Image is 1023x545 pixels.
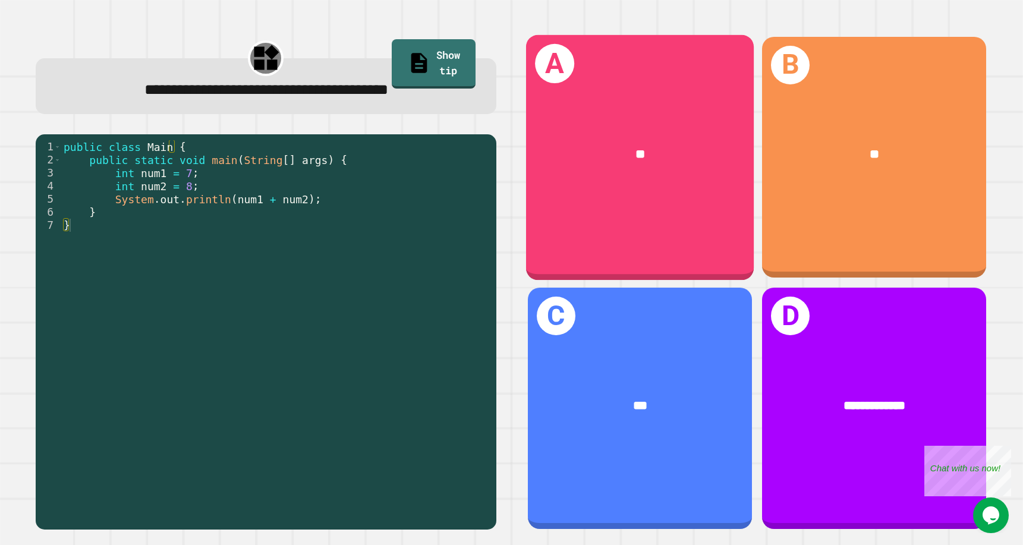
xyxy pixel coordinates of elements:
div: 7 [36,219,61,232]
span: Toggle code folding, rows 2 through 6 [54,153,61,166]
iframe: chat widget [973,497,1011,533]
a: Show tip [392,39,475,89]
div: 5 [36,193,61,206]
div: 4 [36,179,61,193]
iframe: chat widget [924,446,1011,496]
h1: A [535,43,574,83]
div: 1 [36,140,61,153]
div: 3 [36,166,61,179]
div: 6 [36,206,61,219]
h1: B [771,46,810,84]
span: Toggle code folding, rows 1 through 7 [54,140,61,153]
div: 2 [36,153,61,166]
h1: D [771,297,810,335]
h1: C [537,297,575,335]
